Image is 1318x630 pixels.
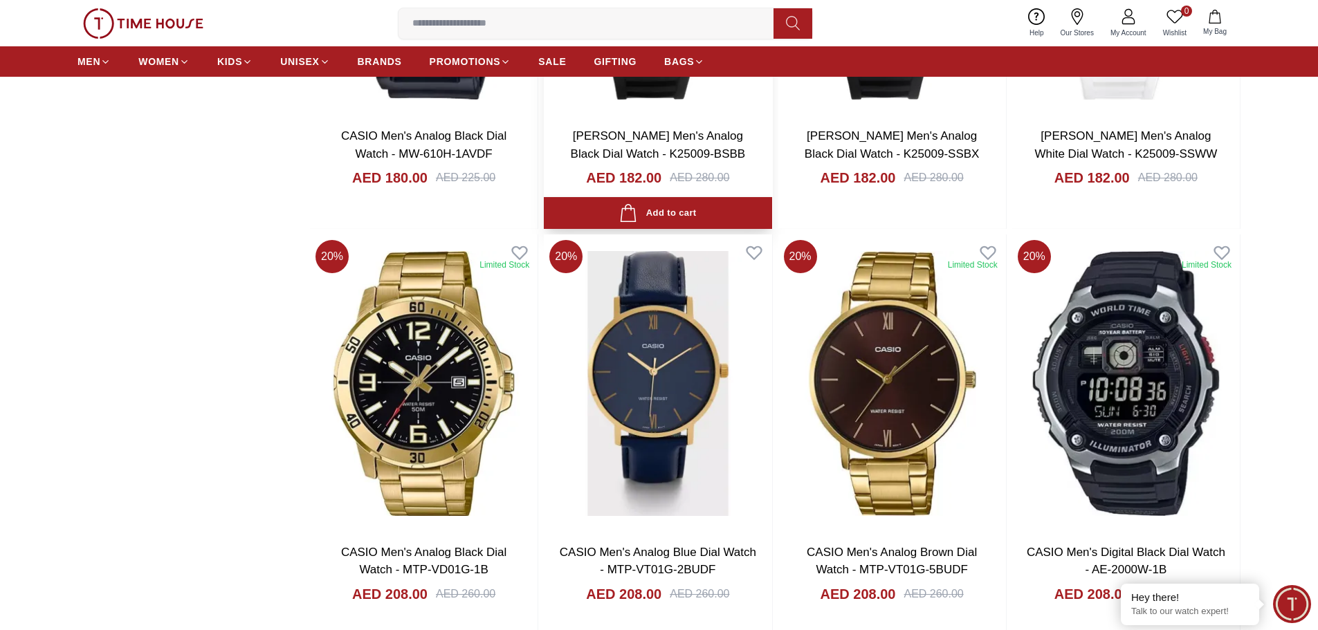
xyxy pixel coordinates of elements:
[315,240,349,273] span: 20 %
[664,49,704,74] a: BAGS
[1181,6,1192,17] span: 0
[586,168,661,187] h4: AED 182.00
[217,55,242,68] span: KIDS
[571,129,746,160] a: [PERSON_NAME] Men's Analog Black Dial Watch - K25009-BSBB
[77,49,111,74] a: MEN
[904,169,963,186] div: AED 280.00
[352,168,428,187] h4: AED 180.00
[1155,6,1195,41] a: 0Wishlist
[1055,28,1099,38] span: Our Stores
[1198,26,1232,37] span: My Bag
[778,234,1006,532] img: CASIO Men's Analog Brown Dial Watch - MTP-VT01G-5BUDF
[1157,28,1192,38] span: Wishlist
[619,204,696,223] div: Add to cart
[1054,584,1130,604] h4: AED 208.00
[1018,240,1051,273] span: 20 %
[594,55,637,68] span: GIFTING
[670,586,729,602] div: AED 260.00
[1052,6,1102,41] a: Our Stores
[479,259,529,270] div: Limited Stock
[1138,169,1198,186] div: AED 280.00
[1105,28,1152,38] span: My Account
[1034,129,1217,160] a: [PERSON_NAME] Men's Analog White Dial Watch - K25009-SSWW
[549,240,583,273] span: 20 %
[1021,6,1052,41] a: Help
[544,197,771,230] button: Add to cart
[436,586,495,602] div: AED 260.00
[1182,259,1232,270] div: Limited Stock
[538,55,566,68] span: SALE
[538,49,566,74] a: SALE
[358,55,402,68] span: BRANDS
[1054,168,1130,187] h4: AED 182.00
[1024,28,1050,38] span: Help
[586,584,661,604] h4: AED 208.00
[821,168,896,187] h4: AED 182.00
[341,129,506,160] a: CASIO Men's Analog Black Dial Watch - MW-610H-1AVDF
[1131,591,1249,604] div: Hey there!
[280,49,329,74] a: UNISEX
[217,49,253,74] a: KIDS
[821,584,896,604] h4: AED 208.00
[1273,585,1311,623] div: Chat Widget
[430,55,501,68] span: PROMOTIONS
[664,55,694,68] span: BAGS
[430,49,511,74] a: PROMOTIONS
[77,55,100,68] span: MEN
[594,49,637,74] a: GIFTING
[310,234,538,532] img: CASIO Men's Analog Black Dial Watch - MTP-VD01G-1B
[1195,7,1235,39] button: My Bag
[341,546,506,577] a: CASIO Men's Analog Black Dial Watch - MTP-VD01G-1B
[670,169,729,186] div: AED 280.00
[1027,546,1225,577] a: CASIO Men's Digital Black Dial Watch - AE-2000W-1B
[560,546,756,577] a: CASIO Men's Analog Blue Dial Watch - MTP-VT01G-2BUDF
[280,55,319,68] span: UNISEX
[784,240,817,273] span: 20 %
[807,546,977,577] a: CASIO Men's Analog Brown Dial Watch - MTP-VT01G-5BUDF
[138,49,190,74] a: WOMEN
[904,586,963,602] div: AED 260.00
[352,584,428,604] h4: AED 208.00
[83,8,203,39] img: ...
[138,55,179,68] span: WOMEN
[436,169,495,186] div: AED 225.00
[1131,606,1249,618] p: Talk to our watch expert!
[1012,234,1240,532] img: CASIO Men's Digital Black Dial Watch - AE-2000W-1B
[948,259,998,270] div: Limited Stock
[544,234,771,532] img: CASIO Men's Analog Blue Dial Watch - MTP-VT01G-2BUDF
[358,49,402,74] a: BRANDS
[805,129,980,160] a: [PERSON_NAME] Men's Analog Black Dial Watch - K25009-SSBX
